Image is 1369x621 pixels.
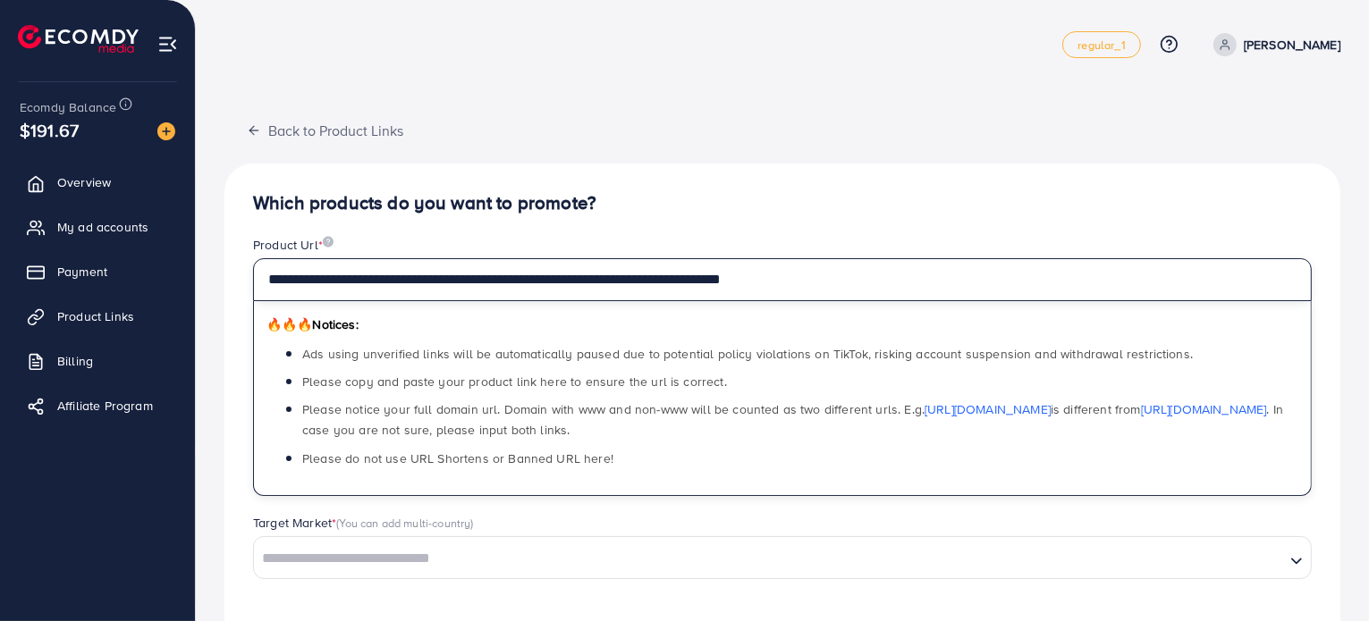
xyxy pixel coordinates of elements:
img: menu [157,34,178,55]
h4: Which products do you want to promote? [253,192,1312,214]
div: Search for option [253,536,1312,579]
img: image [323,236,334,248]
span: Please do not use URL Shortens or Banned URL here! [302,449,613,467]
span: Product Links [57,307,134,325]
span: 🔥🔥🔥 [266,315,312,333]
img: logo [18,25,139,53]
a: Payment [13,254,182,290]
label: Product Url [253,236,334,254]
label: Target Market [253,514,474,532]
a: Billing [13,343,182,379]
span: (You can add multi-country) [336,515,473,531]
span: Please notice your full domain url. Domain with www and non-www will be counted as two different ... [302,400,1283,439]
span: $191.67 [20,117,79,143]
a: Product Links [13,298,182,334]
span: My ad accounts [57,218,148,236]
span: regular_1 [1077,39,1125,51]
button: Back to Product Links [224,111,426,149]
span: Notices: [266,315,359,333]
img: image [157,122,175,140]
p: [PERSON_NAME] [1244,34,1340,55]
a: [URL][DOMAIN_NAME] [1141,400,1267,418]
span: Ads using unverified links will be automatically paused due to potential policy violations on Tik... [302,345,1193,363]
span: Please copy and paste your product link here to ensure the url is correct. [302,373,727,390]
a: Affiliate Program [13,388,182,424]
a: regular_1 [1062,31,1140,58]
a: Overview [13,164,182,200]
a: [PERSON_NAME] [1206,33,1340,56]
span: Overview [57,173,111,191]
a: [URL][DOMAIN_NAME] [925,400,1051,418]
input: Search for option [256,545,1283,573]
span: Payment [57,263,107,281]
iframe: Chat [1293,541,1356,608]
span: Ecomdy Balance [20,98,116,116]
span: Affiliate Program [57,397,153,415]
a: My ad accounts [13,209,182,245]
span: Billing [57,352,93,370]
